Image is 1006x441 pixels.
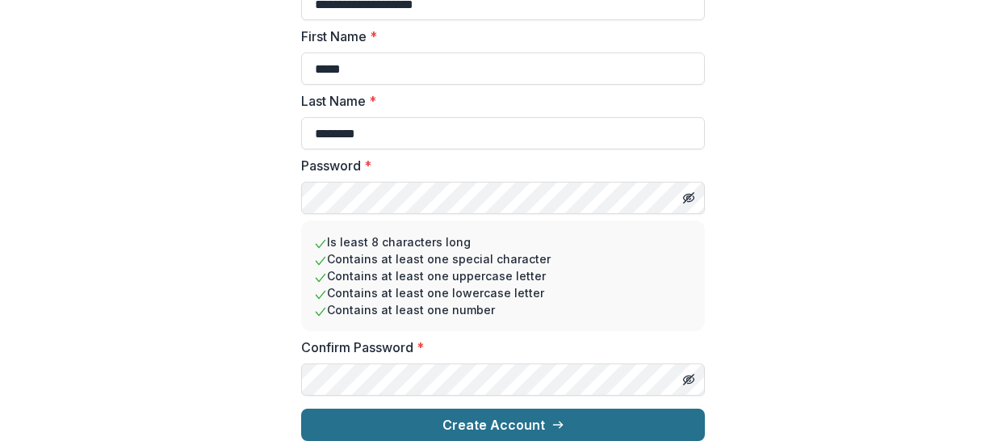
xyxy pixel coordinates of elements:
li: Contains at least one lowercase letter [314,284,692,301]
label: First Name [301,27,695,46]
li: Contains at least one special character [314,250,692,267]
button: Toggle password visibility [676,185,702,211]
li: Contains at least one uppercase letter [314,267,692,284]
label: Last Name [301,91,695,111]
li: Is least 8 characters long [314,233,692,250]
label: Password [301,156,695,175]
label: Confirm Password [301,338,695,357]
button: Toggle password visibility [676,367,702,393]
li: Contains at least one number [314,301,692,318]
button: Create Account [301,409,705,441]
